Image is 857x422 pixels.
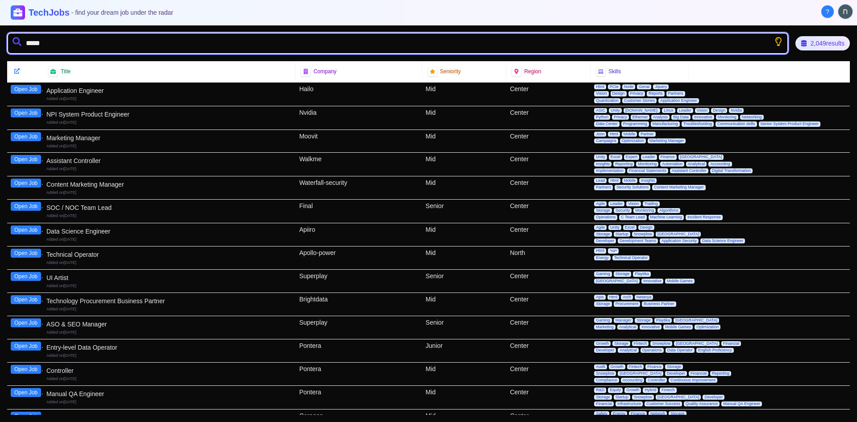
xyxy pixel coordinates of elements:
button: Open Job [11,412,41,421]
div: Hailo [295,83,422,106]
span: Html [594,248,606,253]
span: Playtika [654,318,672,323]
span: Unity [608,225,621,230]
span: Storage [635,318,653,323]
button: Open Job [11,132,41,141]
span: Manual QA Engineer [721,401,762,406]
span: Html [608,178,620,183]
span: Data Science Engineer [700,238,745,243]
span: Optimization [695,325,720,330]
button: Open Job [11,109,41,117]
div: Added on [DATE] [46,143,292,149]
div: Marketing Manager [46,134,292,142]
span: Assistant Controller [670,168,708,173]
span: Leader [608,201,624,206]
button: Open Job [11,226,41,234]
div: UI Artist [46,273,292,282]
span: Analysis [651,115,670,120]
span: Leader [641,155,657,159]
span: Fintech [627,364,644,369]
span: Growth [609,364,625,369]
div: North [506,247,591,269]
span: Troubleshooting [682,121,714,126]
span: Operations [641,348,664,353]
span: Region [524,68,541,75]
span: ASIC [594,108,607,113]
div: Mid [422,106,507,130]
span: Html [608,132,620,137]
span: Financial [689,371,708,376]
span: Python [594,115,610,120]
span: Partners [666,91,685,96]
span: Excel [623,225,637,230]
span: Snowplow [594,371,616,376]
span: Netanya [635,295,653,300]
span: Energy [594,255,611,260]
span: Gaming [594,272,612,276]
div: Senior [422,270,507,292]
div: Controller [46,366,292,375]
button: Open Job [11,249,41,258]
button: Open Job [11,179,41,188]
span: Quantization [594,98,620,103]
div: Added on [DATE] [46,96,292,102]
div: Added on [DATE] [46,237,292,242]
span: Marketing Manager [648,138,686,143]
div: Center [506,106,591,130]
div: Moovit [295,130,422,153]
div: Pontera [295,386,422,409]
div: Center [506,83,591,106]
span: Innovative [641,279,663,284]
div: Content Marketing Manager [46,180,292,189]
span: Financial [594,401,614,406]
div: Added on [DATE] [46,120,292,125]
span: Programming [621,121,649,126]
button: Open Job [11,155,41,164]
span: Audit [594,364,607,369]
span: Equity [608,388,623,393]
div: NPI System Product Engineer [46,110,292,119]
div: Manual QA Engineer [46,389,292,398]
div: Technology Procurement Business Partner [46,297,292,305]
span: Agile [594,201,607,206]
span: Customer Stories [622,98,657,103]
span: Quality Assurance [684,401,720,406]
span: Accounting [621,378,645,383]
span: R&D [594,388,606,393]
div: Walkme [295,153,422,176]
div: Added on [DATE] [46,306,292,312]
button: About Techjobs [821,5,834,18]
span: Storage [594,301,612,306]
span: Genai [637,84,651,89]
span: Gaming [594,318,612,323]
span: Mobile [622,178,638,183]
span: Growth [624,388,641,393]
div: Center [506,339,591,362]
span: Digital Transformation [710,168,753,173]
span: Vision [695,108,709,113]
div: SOC / NOC Team Lead [46,203,292,212]
span: ייצור [608,248,619,253]
div: Mid [422,176,507,199]
div: Pontera [295,339,422,362]
span: Startup [614,232,630,237]
span: Linux [662,108,675,113]
span: Incident Response [686,215,723,220]
span: Analytical [617,325,638,330]
div: Center [506,270,591,292]
span: Fintech [660,388,677,393]
div: Center [506,223,591,247]
button: Show search tips [774,37,783,46]
span: Storage [614,272,632,276]
span: Snowplow [632,232,654,237]
span: Storage [669,411,686,416]
span: Senior System Product Engineer [759,121,821,126]
span: Data Center [594,121,620,126]
span: PCIe [608,84,620,89]
span: Marketing [594,325,616,330]
span: Mobile [622,132,637,137]
div: Junior [422,339,507,362]
div: Center [506,176,591,199]
span: C Team Lead [619,215,646,220]
div: Mid [422,247,507,269]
